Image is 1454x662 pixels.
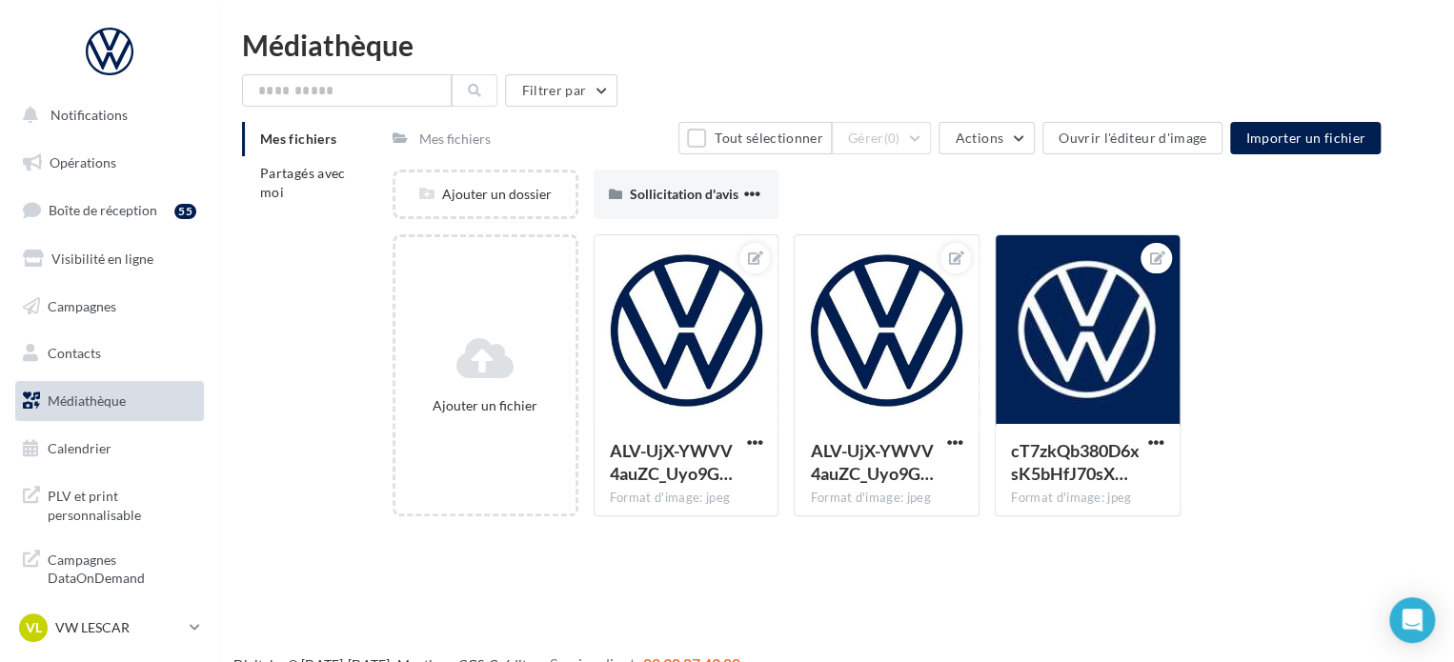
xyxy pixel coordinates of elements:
[50,154,116,171] span: Opérations
[174,204,196,219] div: 55
[11,143,208,183] a: Opérations
[15,610,204,646] a: VL VW LESCAR
[403,396,568,415] div: Ajouter un fichier
[955,130,1002,146] span: Actions
[48,483,196,524] span: PLV et print personnalisable
[48,345,101,361] span: Contacts
[1230,122,1381,154] button: Importer un fichier
[51,251,153,267] span: Visibilité en ligne
[11,475,208,532] a: PLV et print personnalisable
[48,547,196,588] span: Campagnes DataOnDemand
[260,165,346,200] span: Partagés avec moi
[50,107,128,123] span: Notifications
[11,239,208,279] a: Visibilité en ligne
[505,74,617,107] button: Filtrer par
[49,202,157,218] span: Boîte de réception
[884,130,900,146] span: (0)
[11,381,208,421] a: Médiathèque
[11,190,208,231] a: Boîte de réception55
[55,618,182,637] p: VW LESCAR
[832,122,932,154] button: Gérer(0)
[1042,122,1222,154] button: Ouvrir l'éditeur d'image
[1011,490,1164,507] div: Format d'image: jpeg
[11,287,208,327] a: Campagnes
[48,297,116,313] span: Campagnes
[610,490,763,507] div: Format d'image: jpeg
[26,618,42,637] span: VL
[11,429,208,469] a: Calendrier
[48,440,111,456] span: Calendrier
[810,440,933,484] span: ALV-UjX-YWVV4auZC_Uyo9GHnAdDaKwGD5mWC6pvrUdvlvq9GN-LV5--
[260,130,336,147] span: Mes fichiers
[11,333,208,373] a: Contacts
[242,30,1431,59] div: Médiathèque
[610,440,733,484] span: ALV-UjX-YWVV4auZC_Uyo9GHnAdDaKwGD5mWC6pvrUdvlvq9GN-LV5--
[939,122,1034,154] button: Actions
[1245,130,1365,146] span: Importer un fichier
[48,392,126,409] span: Médiathèque
[419,130,491,149] div: Mes fichiers
[630,186,738,202] span: Sollicitation d'avis
[11,539,208,595] a: Campagnes DataOnDemand
[1389,597,1435,643] div: Open Intercom Messenger
[1011,440,1140,484] span: cT7zkQb380D6xsK5bHfJ70sXiGH5uZFCB0uILSlIfQmqW1K6gjXnAbH4zEXQf9_JzsKU9GVFOb0ij6HrfA=s0
[810,490,963,507] div: Format d'image: jpeg
[11,95,200,135] button: Notifications
[395,185,576,204] div: Ajouter un dossier
[678,122,831,154] button: Tout sélectionner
